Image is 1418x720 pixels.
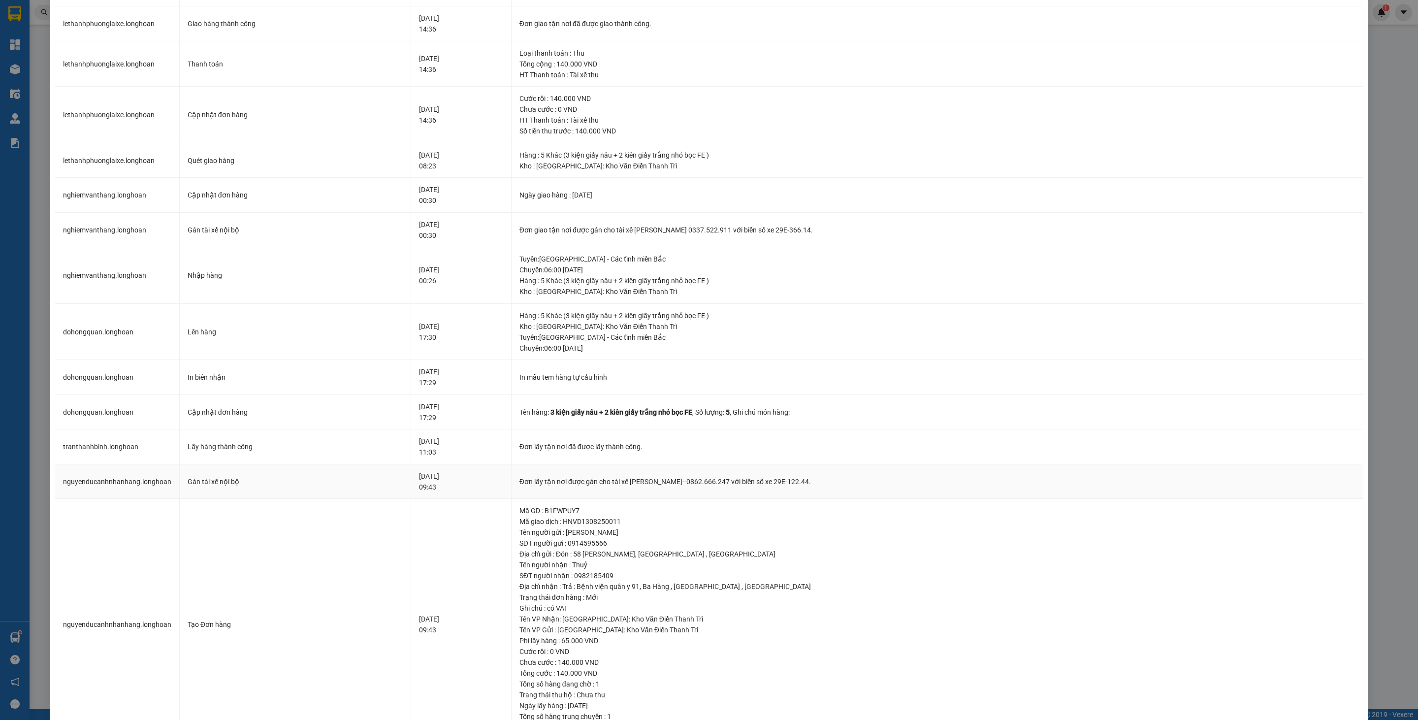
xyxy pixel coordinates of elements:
div: Tổng cộng : 140.000 VND [519,59,1355,69]
div: Hàng : 5 Khác (3 kiện giấy nâu + 2 kiên giấy trắng nhỏ bọc FE ) [519,150,1355,161]
td: lethanhphuonglaixe.longhoan [55,143,180,178]
td: dohongquan.longhoan [55,304,180,360]
div: Gán tài xế nội bộ [188,476,403,487]
div: Cập nhật đơn hàng [188,407,403,418]
div: Chưa cước : 0 VND [519,104,1355,115]
div: Ngày giao hàng : [DATE] [519,190,1355,200]
div: [DATE] 00:26 [419,264,503,286]
div: Số tiền thu trước : 140.000 VND [519,126,1355,136]
div: Hàng : 5 Khác (3 kiện giấy nâu + 2 kiên giấy trắng nhỏ bọc FE ) [519,275,1355,286]
div: [DATE] 17:29 [419,401,503,423]
div: Đơn lấy tận nơi đã được lấy thành công. [519,441,1355,452]
div: HT Thanh toán : Tài xế thu [519,69,1355,80]
div: [DATE] 14:36 [419,13,503,34]
span: 5 [726,408,730,416]
div: [DATE] 00:30 [419,184,503,206]
div: SĐT người gửi : 0914595566 [519,538,1355,549]
div: Ngày lấy hàng : [DATE] [519,700,1355,711]
div: [DATE] 14:36 [419,104,503,126]
div: Nhập hàng [188,270,403,281]
td: nghiemvanthang.longhoan [55,213,180,248]
div: Cước rồi : 140.000 VND [519,93,1355,104]
div: Địa chỉ gửi : Đón : 58 [PERSON_NAME], [GEOGRAPHIC_DATA] , [GEOGRAPHIC_DATA] [519,549,1355,559]
div: Giao hàng thành công [188,18,403,29]
td: nghiemvanthang.longhoan [55,247,180,304]
div: Kho : [GEOGRAPHIC_DATA]: Kho Văn Điển Thanh Trì [519,161,1355,171]
div: Tuyến : [GEOGRAPHIC_DATA] - Các tỉnh miền Bắc Chuyến: 06:00 [DATE] [519,254,1355,275]
div: Thanh toán [188,59,403,69]
div: Kho : [GEOGRAPHIC_DATA]: Kho Văn Điển Thanh Trì [519,321,1355,332]
div: Tên VP Nhận: [GEOGRAPHIC_DATA]: Kho Văn Điển Thanh Trì [519,614,1355,624]
td: nguyenducanhnhanhang.longhoan [55,464,180,499]
td: lethanhphuonglaixe.longhoan [55,6,180,41]
div: Lấy hàng thành công [188,441,403,452]
div: Địa chỉ nhận : Trả : Bệnh viện quân y 91, Ba Hàng , [GEOGRAPHIC_DATA] , [GEOGRAPHIC_DATA] [519,581,1355,592]
div: Tổng số hàng đang chờ : 1 [519,679,1355,689]
div: Trạng thái thu hộ : Chưa thu [519,689,1355,700]
div: Tên người nhận : Thuỷ [519,559,1355,570]
div: Tổng cước : 140.000 VND [519,668,1355,679]
div: [DATE] 17:29 [419,366,503,388]
div: Chưa cước : 140.000 VND [519,657,1355,668]
span: 3 kiện giấy nâu + 2 kiên giấy trắng nhỏ bọc FE [550,408,692,416]
div: Tên người gửi : [PERSON_NAME] [519,527,1355,538]
td: tranthanhbinh.longhoan [55,429,180,464]
div: Loại thanh toán : Thu [519,48,1355,59]
div: [DATE] 09:43 [419,614,503,635]
div: Ghi chú : có VAT [519,603,1355,614]
td: lethanhphuonglaixe.longhoan [55,41,180,87]
div: Mã GD : B1FWPUY7 [519,505,1355,516]
div: Phí lấy hàng : 65.000 VND [519,635,1355,646]
div: Tạo Đơn hàng [188,619,403,630]
div: Tên hàng: , Số lượng: , Ghi chú món hàng: [519,407,1355,418]
td: lethanhphuonglaixe.longhoan [55,87,180,143]
div: Hàng : 5 Khác (3 kiện giấy nâu + 2 kiên giấy trắng nhỏ bọc FE ) [519,310,1355,321]
div: Tên VP Gửi : [GEOGRAPHIC_DATA]: Kho Văn Điển Thanh Trì [519,624,1355,635]
div: Gán tài xế nội bộ [188,225,403,235]
td: nghiemvanthang.longhoan [55,178,180,213]
div: Đơn giao tận nơi đã được giao thành công. [519,18,1355,29]
div: [DATE] 14:36 [419,53,503,75]
div: [DATE] 11:03 [419,436,503,458]
div: Tuyến : [GEOGRAPHIC_DATA] - Các tỉnh miền Bắc Chuyến: 06:00 [DATE] [519,332,1355,354]
div: Cập nhật đơn hàng [188,109,403,120]
div: Quét giao hàng [188,155,403,166]
div: Cước rồi : 0 VND [519,646,1355,657]
div: Lên hàng [188,327,403,337]
div: SĐT người nhận : 0982185409 [519,570,1355,581]
div: [DATE] 00:30 [419,219,503,241]
td: dohongquan.longhoan [55,360,180,395]
td: dohongquan.longhoan [55,395,180,430]
div: Kho : [GEOGRAPHIC_DATA]: Kho Văn Điển Thanh Trì [519,286,1355,297]
div: [DATE] 17:30 [419,321,503,343]
div: Đơn lấy tận nơi được gán cho tài xế [PERSON_NAME]--0862.666.247 với biển số xe 29E-122.44. [519,476,1355,487]
div: Cập nhật đơn hàng [188,190,403,200]
div: In mẫu tem hàng tự cấu hình [519,372,1355,383]
div: Đơn giao tận nơi được gán cho tài xế [PERSON_NAME] 0337.522.911 với biển số xe 29E-366.14. [519,225,1355,235]
div: HT Thanh toán : Tài xế thu [519,115,1355,126]
div: Trạng thái đơn hàng : Mới [519,592,1355,603]
div: In biên nhận [188,372,403,383]
div: Mã giao dịch : HNVD1308250011 [519,516,1355,527]
div: [DATE] 09:43 [419,471,503,492]
div: [DATE] 08:23 [419,150,503,171]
